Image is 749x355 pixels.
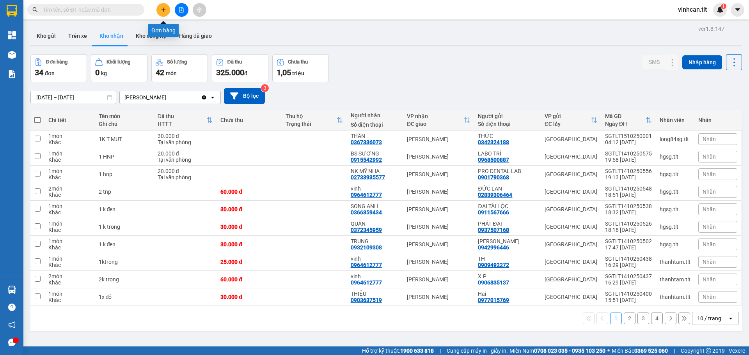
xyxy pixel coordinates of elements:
[440,346,441,355] span: |
[351,227,382,233] div: 0372345959
[605,192,652,198] div: 18:51 [DATE]
[698,117,737,123] div: Nhãn
[610,313,622,324] button: 1
[478,139,509,145] div: 0342324188
[48,209,91,215] div: Khác
[351,168,399,174] div: NK MỸ NHA
[292,70,304,76] span: triệu
[277,68,291,77] span: 1,05
[351,256,399,262] div: vinh
[478,157,509,163] div: 0968500887
[351,133,399,139] div: THÂN
[216,68,244,77] span: 325.000
[478,185,536,192] div: ĐỨC LAN
[8,51,16,59] img: warehouse-icon
[48,139,91,145] div: Khác
[545,113,591,119] div: VP gửi
[48,227,91,233] div: Khác
[158,113,207,119] div: Đã thu
[209,94,216,101] svg: open
[351,203,399,209] div: SONG ANH
[8,321,16,329] span: notification
[167,59,187,65] div: Số lượng
[607,349,610,352] span: ⚪️
[703,206,716,212] span: Nhãn
[660,276,690,283] div: thanhtam.tlt
[99,206,150,212] div: 1 k đen
[534,348,605,354] strong: 0708 023 035 - 0935 103 250
[717,6,724,13] img: icon-new-feature
[605,227,652,233] div: 18:18 [DATE]
[478,174,509,180] div: 0901790368
[99,189,150,195] div: 2 tnp
[156,3,170,17] button: plus
[478,238,536,244] div: LÊ HUY
[99,171,150,177] div: 1 hnp
[478,279,509,286] div: 0906835137
[173,26,218,45] button: Hàng đã giao
[48,157,91,163] div: Khác
[407,121,464,127] div: ĐC giao
[407,136,470,142] div: [PERSON_NAME]
[447,346,508,355] span: Cung cấp máy in - giấy in:
[407,113,464,119] div: VP nhận
[478,150,536,157] div: LABO TRÍ
[99,224,150,230] div: 1 k trong
[660,171,690,177] div: hgsg.tlt
[158,133,213,139] div: 30.000 đ
[156,68,164,77] span: 42
[351,244,382,251] div: 0932109308
[8,31,16,39] img: dashboard-icon
[220,276,278,283] div: 60.000 đ
[197,7,202,12] span: aim
[158,174,213,180] div: Tại văn phòng
[130,26,173,45] button: Kho công nợ
[545,294,597,300] div: [GEOGRAPHIC_DATA]
[166,70,177,76] span: món
[660,154,690,160] div: hgsg.tlt
[651,313,663,324] button: 4
[605,174,652,180] div: 19:13 [DATE]
[605,157,652,163] div: 19:58 [DATE]
[99,113,150,119] div: Tên món
[91,54,147,82] button: Khối lượng0kg
[660,136,690,142] div: long84sg.tlt
[48,192,91,198] div: Khác
[351,122,399,128] div: Số điện thoại
[605,291,652,297] div: SGTLT1410250400
[220,206,278,212] div: 30.000 đ
[682,55,722,69] button: Nhập hàng
[660,241,690,247] div: hgsg.tlt
[351,273,399,279] div: vinh
[478,256,536,262] div: TH
[478,168,536,174] div: PRO DENTAL LAB
[605,209,652,215] div: 18:32 [DATE]
[220,241,278,247] div: 30.000 đ
[624,313,635,324] button: 2
[605,150,652,157] div: SGTLT1410250575
[478,113,536,119] div: Người gửi
[351,262,382,268] div: 0964612777
[99,276,150,283] div: 2k trong
[706,348,711,353] span: copyright
[158,139,213,145] div: Tại văn phòng
[351,209,382,215] div: 0366859434
[605,133,652,139] div: SGTLT1510250001
[605,139,652,145] div: 04:12 [DATE]
[351,139,382,145] div: 0367336073
[478,291,536,297] div: Hai
[407,206,470,212] div: [PERSON_NAME]
[48,238,91,244] div: 1 món
[286,121,337,127] div: Trạng thái
[93,26,130,45] button: Kho nhận
[351,174,385,180] div: 02733935577
[660,259,690,265] div: thanhtam.tlt
[48,291,91,297] div: 1 món
[478,203,536,209] div: ĐẠI TÀI LỘC
[8,70,16,78] img: solution-icon
[220,294,278,300] div: 30.000 đ
[351,291,399,297] div: THIỆU
[407,154,470,160] div: [PERSON_NAME]
[99,241,150,247] div: 1 k đen
[545,276,597,283] div: [GEOGRAPHIC_DATA]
